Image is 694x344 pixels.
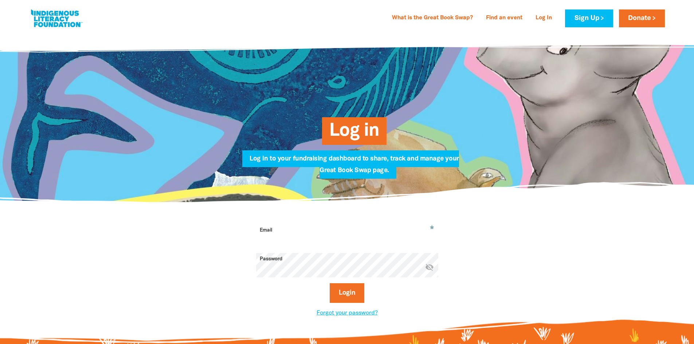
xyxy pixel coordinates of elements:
a: Forgot your password? [317,311,378,316]
span: Log in [329,123,379,145]
i: Hide password [425,263,434,272]
a: Find an event [482,12,527,24]
span: Log in to your fundraising dashboard to share, track and manage your Great Book Swap page. [250,156,459,179]
a: Sign Up [565,9,613,27]
button: Login [330,283,364,303]
a: Log In [531,12,556,24]
a: Donate [619,9,665,27]
button: visibility_off [425,263,434,273]
a: What is the Great Book Swap? [388,12,477,24]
